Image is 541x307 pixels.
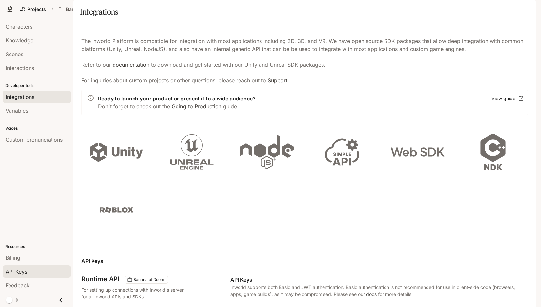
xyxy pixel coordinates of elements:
div: / [49,6,56,13]
span: Banana of Doom [131,277,167,283]
h3: Runtime API [81,276,119,282]
p: Banana of Doom [66,7,103,12]
p: Don't forget to check out the guide. [98,102,256,110]
span: Projects [27,7,46,12]
p: Inworld supports both Basic and JWT authentication. Basic authentication is not recommended for u... [230,284,528,297]
a: Going to Production [172,103,221,110]
button: Open workspace menu [56,3,113,16]
a: View guide [490,93,525,104]
p: For setting up connections with Inworld's server for all Inworld APIs and SDKs. [81,286,189,300]
a: documentation [113,61,149,68]
p: API Keys [230,276,528,284]
h2: API Keys [81,257,528,265]
a: Go to projects [17,3,49,16]
div: View guide [491,95,515,103]
h1: Integrations [80,5,118,18]
a: Support [268,77,287,84]
p: Ready to launch your product or present it to a wide audience? [98,95,256,102]
a: docs [366,291,377,297]
div: These keys will apply to your current workspace only [125,276,168,284]
p: The Inworld Platform is compatible for integration with most applications including 2D, 3D, and V... [81,37,528,84]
